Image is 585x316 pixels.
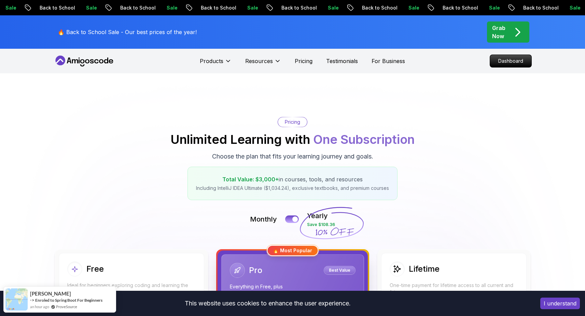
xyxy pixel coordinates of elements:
a: Testimonials [326,57,358,65]
p: Sale [401,4,422,11]
p: Back to School [112,4,159,11]
span: One Subscription [313,132,415,147]
div: This website uses cookies to enhance the user experience. [5,296,530,311]
p: Sale [78,4,100,11]
h2: Pro [249,265,262,276]
p: One-time payment for lifetime access to all current and future courses. [390,282,518,296]
a: Pricing [295,57,312,65]
a: Dashboard [490,55,532,67]
img: provesource social proof notification image [5,288,28,311]
p: Sale [481,4,503,11]
p: Including IntelliJ IDEA Ultimate ($1,034.24), exclusive textbooks, and premium courses [196,185,389,192]
p: Monthly [250,214,277,224]
button: Resources [245,57,281,71]
p: Back to School [435,4,481,11]
span: -> [30,297,34,303]
p: Resources [245,57,273,65]
p: Products [200,57,223,65]
a: For Business [372,57,405,65]
span: Total Value: $3,000+ [222,176,279,183]
p: Sale [320,4,342,11]
p: Back to School [32,4,78,11]
p: Sale [239,4,261,11]
p: Sale [159,4,181,11]
span: [PERSON_NAME] [30,291,71,297]
p: 🔥 Back to School Sale - Our best prices of the year! [58,28,197,36]
p: Ideal for beginners exploring coding and learning the basics for free. [67,282,196,296]
p: Choose the plan that fits your learning journey and goals. [212,152,373,161]
h2: Unlimited Learning with [170,133,415,146]
h2: Free [86,264,104,274]
p: Back to School [515,4,562,11]
span: an hour ago [30,304,49,310]
a: ProveSource [56,304,77,310]
p: Grab Now [492,24,505,40]
p: Best Value [325,267,354,274]
button: Products [200,57,232,71]
p: Pricing [285,119,300,125]
a: Enroled to Spring Boot For Beginners [35,297,102,303]
p: Back to School [354,4,401,11]
p: Back to School [274,4,320,11]
button: Accept cookies [540,298,580,309]
p: Sale [562,4,584,11]
p: in courses, tools, and resources [196,175,389,183]
p: Everything in Free, plus [230,283,356,290]
p: Dashboard [490,55,531,67]
h2: Lifetime [409,264,440,274]
p: Back to School [193,4,239,11]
